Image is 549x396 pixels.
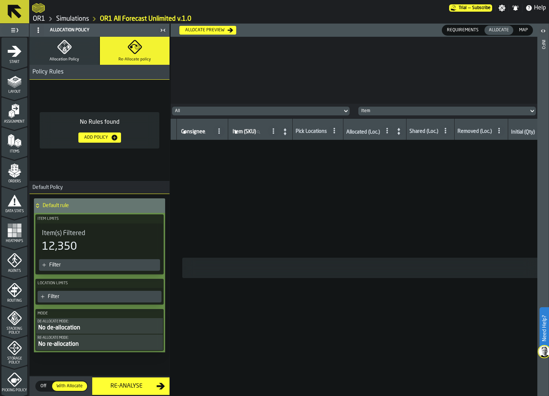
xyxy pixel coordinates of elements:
[1,239,27,243] span: Heatmaps
[33,15,45,23] a: link-to-/wh/i/02d92962-0f11-4133-9763-7cb092bceeef
[515,25,532,35] div: thumb
[36,280,163,287] label: Location Limits
[484,25,513,35] div: thumb
[514,25,533,36] label: button-switch-multi-Map
[38,324,161,332] div: No de-allocation
[511,129,535,136] div: Initial (Qty)
[1,120,27,124] span: Assignment
[541,38,546,394] div: Info
[92,377,170,395] button: button-Re-Analyse
[358,107,536,115] div: DropdownMenuValue-item
[516,27,531,33] span: Map
[442,25,484,36] label: button-switch-multi-Requirements
[1,327,27,335] span: Stacking Policy
[1,336,27,365] li: menu Storage Policy
[1,269,27,273] span: Agents
[32,68,170,76] div: Policy Rules
[32,15,546,23] nav: Breadcrumb
[1,357,27,365] span: Storage Policy
[509,4,522,12] label: button-toggle-Notifications
[522,4,549,12] label: button-toggle-Help
[1,60,27,64] span: Start
[42,229,157,237] div: Title
[1,90,27,94] span: Layout
[182,28,227,33] div: Allocate preview
[540,308,548,349] label: Need Help?
[1,25,27,35] label: button-toggle-Toggle Full Menu
[78,132,121,143] button: button-Add Policy
[49,262,157,268] div: Filter
[443,25,483,35] div: thumb
[1,299,27,303] span: Routing
[172,107,350,115] div: DropdownMenuValue-all
[39,228,160,255] div: stat-Item(s) Filtered
[1,187,27,216] li: menu Data Stats
[1,388,27,392] span: Picking Policy
[361,108,526,114] div: DropdownMenuValue-item
[36,381,51,391] div: thumb
[181,129,205,135] span: label
[1,157,27,186] li: menu Orders
[1,179,27,183] span: Orders
[180,127,212,137] input: label
[1,150,27,154] span: Items
[38,383,49,389] span: Off
[36,334,163,350] div: PolicyFilterItem-Re-Allocate Mode
[36,334,163,350] button: Re-Allocate Mode:No re-allocation
[30,185,63,190] span: Default Policy
[97,382,156,391] div: Re-Analyse
[179,26,236,35] button: button-Allocate preview
[1,37,27,67] li: menu Start
[50,57,79,62] span: Allocation Policy
[1,67,27,96] li: menu Layout
[46,118,153,127] div: No Rules found
[38,320,161,324] div: De-Allocate Mode:
[346,129,380,136] div: Allocated (Loc.)
[231,127,266,137] input: label
[296,128,327,136] div: Pick Locations
[30,65,170,80] h3: title-section-[object Object]
[1,276,27,305] li: menu Routing
[51,381,88,392] label: button-switch-multi-With Allocate
[1,127,27,156] li: menu Items
[36,318,163,334] button: De-Allocate Mode:No de-allocation
[1,209,27,213] span: Data Stats
[38,336,161,340] div: Re-Allocate Mode:
[449,4,492,12] a: link-to-/wh/i/02d92962-0f11-4133-9763-7cb092bceeef/pricing/
[36,318,163,334] div: PolicyFilterItem-De-Allocate Mode
[409,128,438,136] div: Shared (Loc.)
[54,383,86,389] span: With Allocate
[52,381,87,391] div: thumb
[30,181,170,194] h3: title-section-Default Policy
[486,27,512,33] span: Allocate
[534,4,546,12] span: Help
[35,381,51,392] label: button-switch-multi-Off
[233,129,256,135] span: label
[457,128,492,136] div: Removed (Loc.)
[1,217,27,246] li: menu Heatmaps
[537,24,549,396] header: Info
[81,135,111,140] div: Add Policy
[32,1,45,15] a: logo-header
[158,26,168,35] label: button-toggle-Close me
[42,240,77,253] div: 12,350
[38,340,161,349] div: No re-allocation
[495,4,509,12] label: button-toggle-Settings
[444,27,482,33] span: Requirements
[43,203,159,209] h4: Default rule
[484,25,514,36] label: button-switch-multi-Allocate
[31,24,158,36] div: Allocation Policy
[1,246,27,276] li: menu Agents
[459,5,467,11] span: Trial
[1,366,27,395] li: menu Picking Policy
[1,306,27,335] li: menu Stacking Policy
[472,5,491,11] span: Subscribe
[175,108,339,114] div: DropdownMenuValue-all
[56,15,89,23] a: link-to-/wh/i/02d92962-0f11-4133-9763-7cb092bceeef
[100,15,191,23] a: link-to-/wh/i/02d92962-0f11-4133-9763-7cb092bceeef/simulations/d767c297-7ae2-4d1b-bfba-887db351aa0f
[36,310,163,317] label: Mode
[468,5,471,11] span: —
[118,57,151,62] span: Re-Allocate policy
[48,294,159,300] div: Filter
